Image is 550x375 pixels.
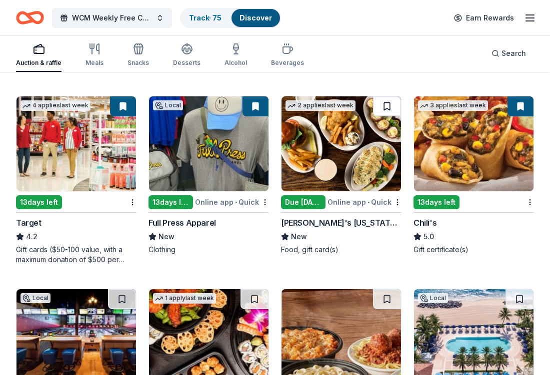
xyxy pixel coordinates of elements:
[281,195,325,209] div: Due [DATE]
[281,96,401,255] a: Image for Ted's Montana Grill2 applieslast weekDue [DATE]Online app•Quick[PERSON_NAME]'s [US_STAT...
[72,12,152,24] span: WCM Weekly Free Community Bingo [GEOGRAPHIC_DATA] [US_STATE]
[148,245,269,255] div: Clothing
[180,8,281,28] button: Track· 75Discover
[85,39,103,72] button: Meals
[16,217,41,229] div: Target
[148,217,216,229] div: Full Press Apparel
[281,96,401,191] img: Image for Ted's Montana Grill
[26,231,37,243] span: 4.2
[327,196,401,208] div: Online app Quick
[423,231,434,243] span: 5.0
[281,217,401,229] div: [PERSON_NAME]'s [US_STATE] Grill
[239,13,272,22] a: Discover
[16,96,136,265] a: Image for Target4 applieslast week13days leftTarget4.2Gift cards ($50-100 value, with a maximum d...
[16,195,62,209] div: 13 days left
[414,96,533,191] img: Image for Chili's
[16,6,44,29] a: Home
[149,96,268,191] img: Image for Full Press Apparel
[20,100,90,111] div: 4 applies last week
[153,293,216,304] div: 1 apply last week
[413,217,436,229] div: Chili's
[173,39,200,72] button: Desserts
[413,96,534,255] a: Image for Chili's3 applieslast week13days leftChili's5.0Gift certificate(s)
[448,9,520,27] a: Earn Rewards
[367,198,369,206] span: •
[52,8,172,28] button: WCM Weekly Free Community Bingo [GEOGRAPHIC_DATA] [US_STATE]
[271,39,304,72] button: Beverages
[271,59,304,67] div: Beverages
[16,245,136,265] div: Gift cards ($50-100 value, with a maximum donation of $500 per year)
[127,59,149,67] div: Snacks
[127,39,149,72] button: Snacks
[16,59,61,67] div: Auction & raffle
[281,245,401,255] div: Food, gift card(s)
[224,59,247,67] div: Alcohol
[285,100,355,111] div: 2 applies last week
[148,195,193,209] div: 13 days left
[16,39,61,72] button: Auction & raffle
[501,47,526,59] span: Search
[189,13,221,22] a: Track· 75
[20,293,50,303] div: Local
[413,195,459,209] div: 13 days left
[418,100,488,111] div: 3 applies last week
[418,293,448,303] div: Local
[224,39,247,72] button: Alcohol
[235,198,237,206] span: •
[158,231,174,243] span: New
[195,196,269,208] div: Online app Quick
[483,43,534,63] button: Search
[291,231,307,243] span: New
[16,96,136,191] img: Image for Target
[413,245,534,255] div: Gift certificate(s)
[85,59,103,67] div: Meals
[148,96,269,255] a: Image for Full Press ApparelLocal13days leftOnline app•QuickFull Press ApparelNewClothing
[173,59,200,67] div: Desserts
[153,100,183,110] div: Local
